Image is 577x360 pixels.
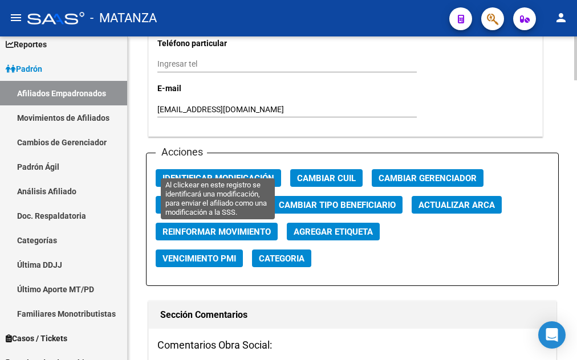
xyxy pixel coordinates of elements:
[156,169,281,187] button: Identificar Modificación
[372,169,483,187] button: Cambiar Gerenciador
[6,38,47,51] span: Reportes
[287,223,380,240] button: Agregar Etiqueta
[160,306,545,324] h1: Sección Comentarios
[156,196,263,214] button: Agregar Movimiento
[297,173,356,183] span: Cambiar CUIL
[162,173,274,183] span: Identificar Modificación
[9,11,23,24] mat-icon: menu
[252,249,311,267] button: Categoria
[6,63,42,75] span: Padrón
[554,11,568,24] mat-icon: person
[90,6,157,31] span: - MATANZA
[379,173,477,183] span: Cambiar Gerenciador
[156,223,278,240] button: Reinformar Movimiento
[412,196,502,214] button: Actualizar ARCA
[259,253,304,264] span: Categoria
[162,253,236,264] span: Vencimiento PMI
[157,37,270,50] p: Teléfono particular
[162,200,256,210] span: Agregar Movimiento
[279,200,396,210] span: Cambiar Tipo Beneficiario
[156,144,207,160] h3: Acciones
[272,196,403,214] button: Cambiar Tipo Beneficiario
[294,227,373,237] span: Agregar Etiqueta
[538,321,566,349] div: Open Intercom Messenger
[290,169,363,187] button: Cambiar CUIL
[162,227,271,237] span: Reinformar Movimiento
[156,249,243,267] button: Vencimiento PMI
[157,337,547,353] h3: Comentarios Obra Social:
[6,332,67,345] span: Casos / Tickets
[157,82,270,95] p: E-mail
[418,200,495,210] span: Actualizar ARCA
